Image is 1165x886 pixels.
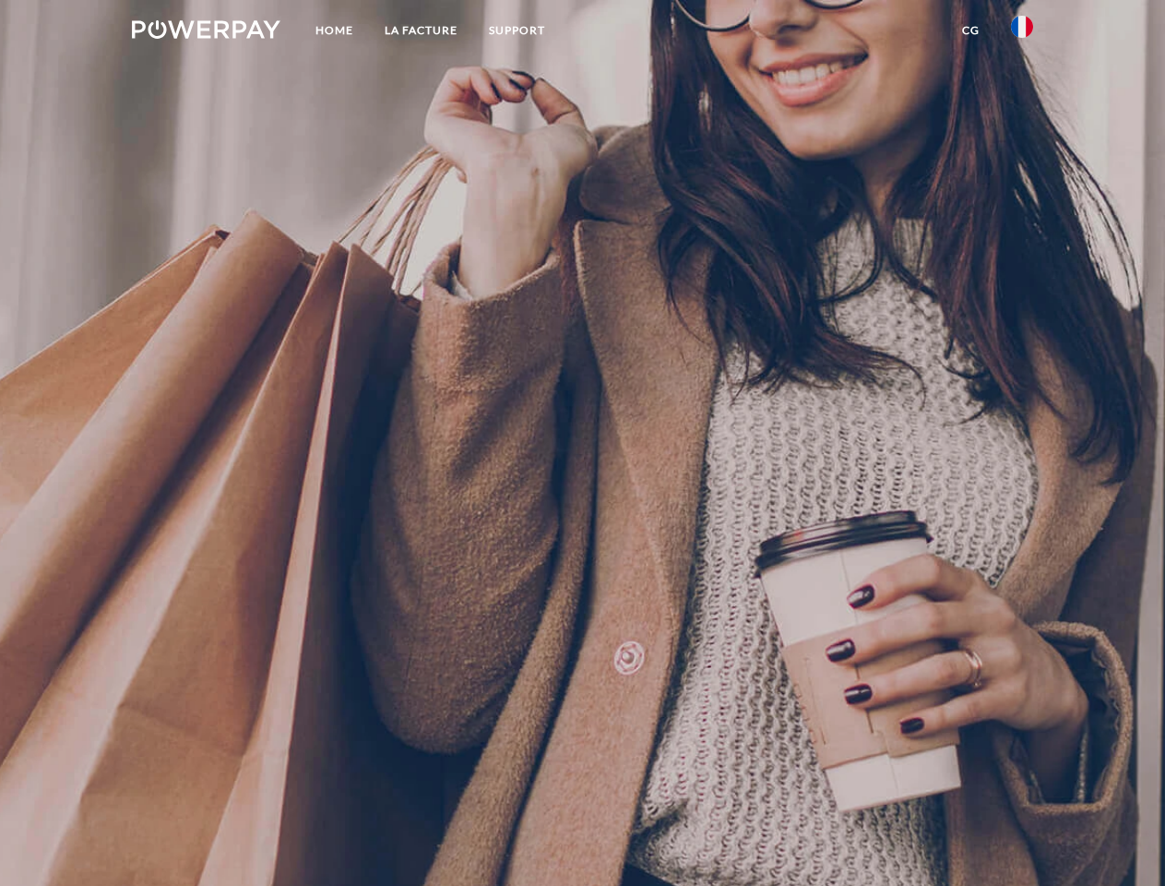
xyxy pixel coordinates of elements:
[946,14,995,47] a: CG
[300,14,369,47] a: Home
[1011,16,1033,38] img: fr
[473,14,561,47] a: Support
[369,14,473,47] a: LA FACTURE
[132,20,280,39] img: logo-powerpay-white.svg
